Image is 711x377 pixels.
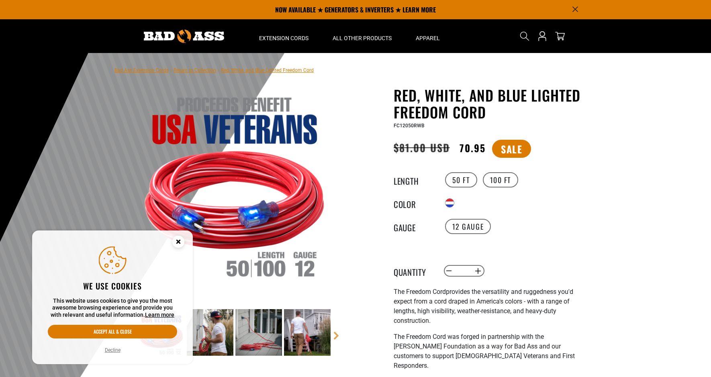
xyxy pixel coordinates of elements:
[333,35,392,42] span: All Other Products
[321,19,404,53] summary: All Other Products
[218,67,219,73] span: ›
[48,281,177,291] h2: We use cookies
[394,287,590,326] p: The Freedom Cord
[332,332,340,340] a: Next
[394,266,434,276] label: Quantity
[394,332,590,371] p: The Freedom Cord was forged in partnership with the [PERSON_NAME] Foundation as a way for Bad Ass...
[102,346,123,354] button: Decline
[394,221,434,232] legend: Gauge
[48,298,177,319] p: This website uses cookies to give you the most awesome browsing experience and provide you with r...
[48,325,177,338] button: Accept all & close
[32,230,193,365] aside: Cookie Consent
[170,67,172,73] span: ›
[445,219,491,234] label: 12 Gauge
[114,67,169,73] a: Bad Ass Extension Cords
[492,140,531,158] span: Sale
[460,141,486,155] span: 70.95
[394,123,425,128] span: FC12050RWB
[445,172,477,187] label: 50 FT
[247,19,321,53] summary: Extension Cords
[144,30,224,43] img: Bad Ass Extension Cords
[394,87,590,120] h1: Red, White, and Blue Lighted Freedom Cord
[221,67,314,73] span: Red, White, and Blue Lighted Freedom Cord
[394,288,573,324] span: provides the versatility and ruggedness you'd expect from a cord draped in America's colors - wit...
[394,140,450,155] s: $81.00 USD
[483,172,519,187] label: 100 FT
[394,175,434,185] legend: Length
[145,312,174,318] a: Learn more
[518,30,531,43] summary: Search
[259,35,309,42] span: Extension Cords
[114,65,314,75] nav: breadcrumbs
[416,35,440,42] span: Apparel
[394,198,434,208] legend: Color
[404,19,452,53] summary: Apparel
[174,67,216,73] a: Return to Collection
